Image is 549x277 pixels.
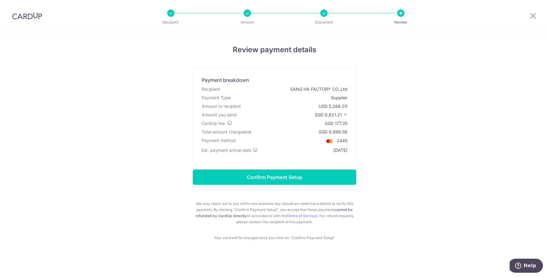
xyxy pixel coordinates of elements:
[202,129,251,134] span: Total amount chargeable
[331,95,347,101] div: Supplier
[290,86,347,92] div: SANG HA FACTORY CO.,Ltd
[202,147,258,153] div: Est. payment arrival date
[378,19,423,25] p: Review
[323,137,335,145] img: <span class="translation_missing" title="translation missing: en.account_steps.new_confirm_form.b...
[333,147,347,153] div: [DATE]
[202,95,231,100] span: translation missing: en.account_steps.new_confirm_form.xb_payment.header.payment_type
[202,86,220,92] div: Recipient
[12,12,42,20] img: CardUp
[96,44,453,55] h4: Review payment details
[510,259,543,274] iframe: Opens a widget where you can find more information
[319,129,347,135] div: SGD 6,998.56
[193,169,356,185] input: Confirm Payment Setup
[315,112,347,118] p: SGD 6,821.21
[301,19,346,25] p: Document
[202,121,225,126] span: CardUp fee
[319,103,347,109] div: USD 5,266.20
[337,138,347,143] span: 2445
[193,235,356,241] p: Your card will be charged once you click on "Confirm Payment Setup"
[202,103,241,109] div: Amount to recipient
[315,112,342,117] span: SGD 6,821.21
[325,120,347,126] div: SGD 177.35
[202,137,236,145] div: Payment method
[148,19,193,25] p: Recipient
[193,201,356,225] p: We may reach out to you within one business day should we need more details to verify this paymen...
[202,112,237,118] div: Amount you send
[287,213,316,218] a: Terms of Service
[225,19,270,25] p: Amount
[202,76,249,84] div: Payment breakdown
